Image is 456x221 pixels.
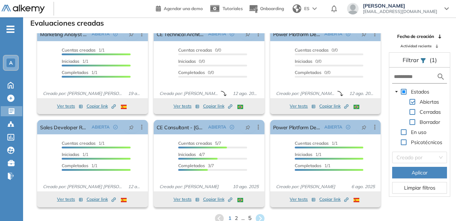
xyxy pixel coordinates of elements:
[178,152,196,157] span: Iniciadas
[230,90,261,97] span: 12 ago. 2025
[178,58,205,64] span: 0/0
[400,43,431,49] span: Actividad reciente
[178,152,205,157] span: 4/7
[92,124,110,130] span: ABIERTA
[240,28,256,40] button: pushpin
[1,5,45,14] img: Logo
[62,152,88,157] span: 1/1
[361,124,367,130] span: pushpin
[157,27,205,41] a: CE Technical Architect - [GEOGRAPHIC_DATA]
[295,140,329,146] span: Cuentas creadas
[203,196,232,203] span: Copiar link
[346,90,378,97] span: 12 ago. 2025
[324,124,342,130] span: ABIERTA
[418,108,442,116] span: Cerradas
[295,152,312,157] span: Iniciadas
[62,140,105,146] span: 1/1
[361,31,367,37] span: pushpin
[240,121,256,133] button: pushpin
[418,97,440,106] span: Abiertas
[208,124,226,130] span: ABIERTA
[113,32,118,36] span: check-circle
[129,31,134,37] span: pushpin
[87,195,116,204] button: Copiar link
[178,140,221,146] span: 5/7
[295,163,330,168] span: 1/1
[230,183,262,190] span: 10 ago. 2025
[324,31,342,37] span: ABIERTA
[9,60,13,66] span: A
[290,102,316,110] button: Ver tests
[178,47,212,53] span: Cuentas creadas
[348,183,378,190] span: 6 ago. 2025
[62,58,88,64] span: 1/1
[319,103,348,109] span: Copiar link
[203,102,232,110] button: Copiar link
[409,138,444,147] span: Psicotécnicos
[319,195,348,204] button: Copiar link
[295,70,321,75] span: Completados
[178,70,205,75] span: Completados
[290,195,316,204] button: Ver tests
[295,140,338,146] span: 1/1
[62,140,96,146] span: Cuentas creadas
[40,90,125,97] span: Creado por: [PERSON_NAME] [PERSON_NAME] Sichaca [PERSON_NAME]
[208,31,226,37] span: ABIERTA
[157,90,221,97] span: Creado por: [PERSON_NAME]
[312,7,317,10] img: arrow
[157,120,205,134] a: CE Consultant - [GEOGRAPHIC_DATA]
[346,125,350,129] span: check-circle
[420,99,439,105] span: Abiertas
[40,183,125,190] span: Creado por: [PERSON_NAME] [PERSON_NAME] Sichaca [PERSON_NAME]
[62,58,79,64] span: Iniciadas
[295,47,338,53] span: 0/0
[392,167,447,178] button: Aplicar
[62,152,79,157] span: Iniciadas
[304,5,310,12] span: ES
[87,103,116,109] span: Copiar link
[411,129,426,135] span: En uso
[62,47,96,53] span: Cuentas creadas
[356,28,372,40] button: pushpin
[62,163,88,168] span: Completados
[57,102,83,110] button: Ver tests
[123,28,139,40] button: pushpin
[174,195,199,204] button: Ver tests
[178,163,214,168] span: 3/7
[418,118,442,126] span: Borrador
[57,195,83,204] button: Ver tests
[363,9,437,14] span: [EMAIL_ADDRESS][DOMAIN_NAME]
[62,47,105,53] span: 1/1
[295,58,321,64] span: 0/0
[354,105,359,109] img: BRA
[6,29,14,30] i: -
[245,124,250,130] span: pushpin
[125,90,145,97] span: 19 ago. 2025
[87,196,116,203] span: Copiar link
[411,88,429,95] span: Estados
[62,70,97,75] span: 1/1
[30,19,104,27] h3: Evaluaciones creadas
[178,58,196,64] span: Iniciadas
[295,47,329,53] span: Cuentas creadas
[121,198,127,202] img: ESP
[237,198,243,202] img: BRA
[87,102,116,110] button: Copiar link
[273,183,338,190] span: Creado por: [PERSON_NAME]
[245,31,250,37] span: pushpin
[129,124,134,130] span: pushpin
[164,6,203,11] span: Agendar una demo
[121,105,127,109] img: ESP
[203,103,232,109] span: Copiar link
[62,163,97,168] span: 1/1
[178,163,205,168] span: Completados
[203,195,232,204] button: Copiar link
[113,125,118,129] span: check-circle
[273,27,322,41] a: Power Platform Developer - [GEOGRAPHIC_DATA]
[295,58,312,64] span: Iniciadas
[395,90,398,94] span: caret-down
[92,31,110,37] span: ABIERTA
[420,119,440,125] span: Borrador
[178,70,214,75] span: 0/0
[178,140,212,146] span: Cuentas creadas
